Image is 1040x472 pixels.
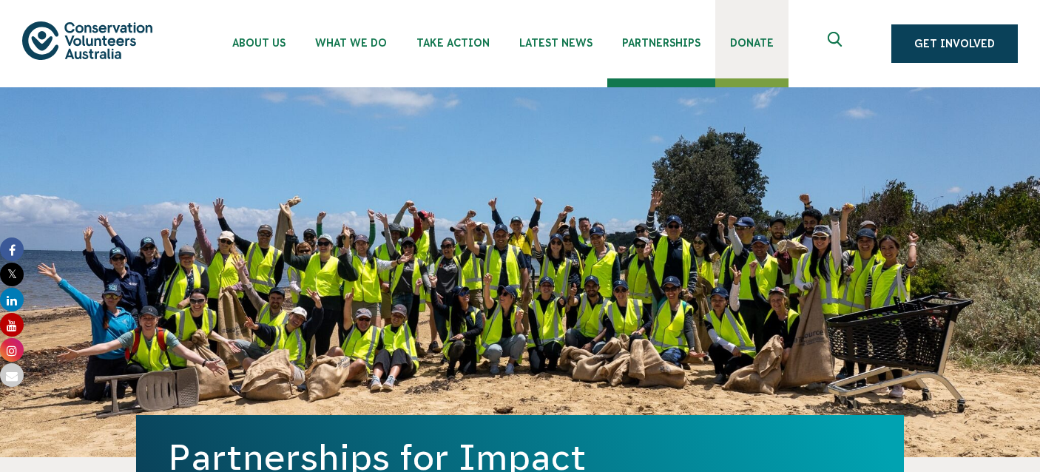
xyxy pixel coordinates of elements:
span: Latest News [519,37,592,49]
span: What We Do [315,37,387,49]
span: About Us [232,37,286,49]
span: Take Action [416,37,490,49]
img: logo.svg [22,21,152,59]
span: Donate [730,37,774,49]
button: Expand search box Close search box [819,26,854,61]
span: Partnerships [622,37,700,49]
span: Expand search box [828,32,846,55]
a: Get Involved [891,24,1018,63]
